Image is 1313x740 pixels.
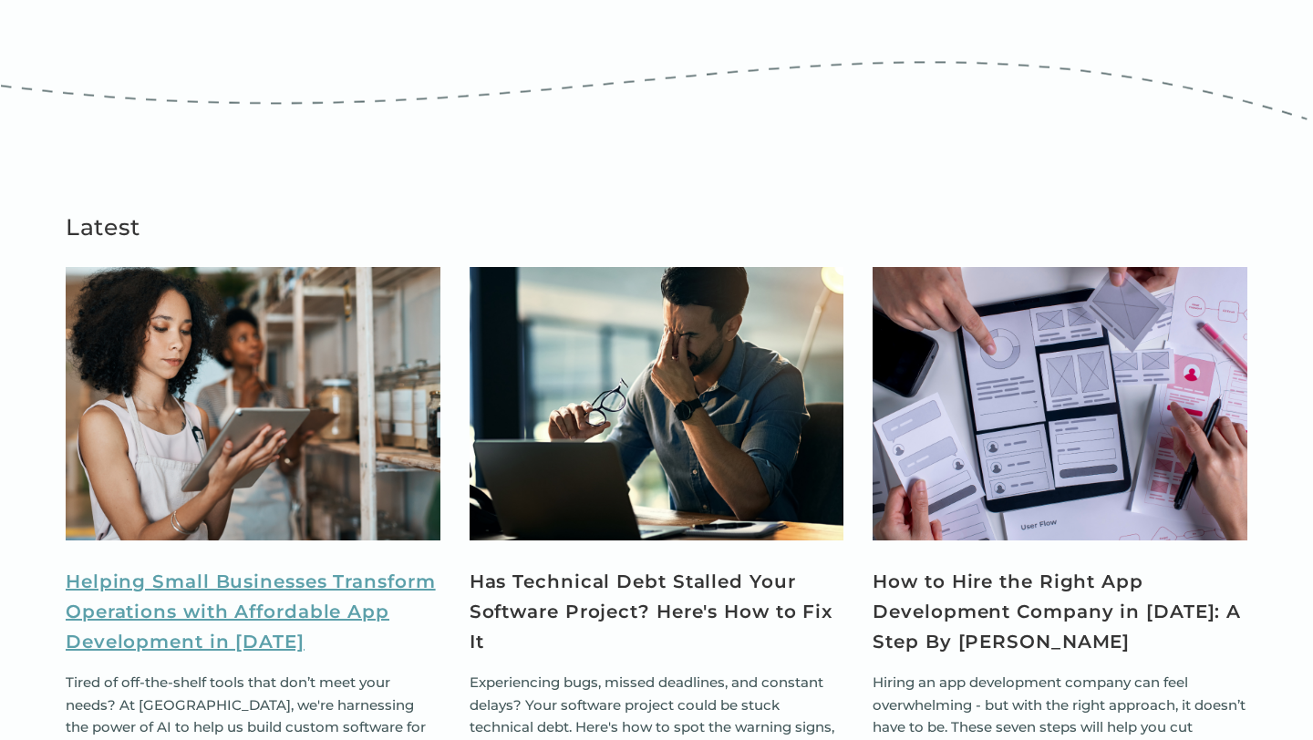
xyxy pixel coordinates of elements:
a: View Article [873,267,1247,540]
a: Has Technical Debt Stalled Your Software Project? Here's How to Fix It [470,567,844,657]
h3: Latest [66,209,1247,245]
a: Helping Small Businesses Transform Operations with Affordable App Development in [DATE] [66,567,440,657]
a: View Article [470,267,844,540]
a: View Article [66,267,440,540]
a: How to Hire the Right App Development Company in [DATE]: A Step By [PERSON_NAME] [873,567,1247,657]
